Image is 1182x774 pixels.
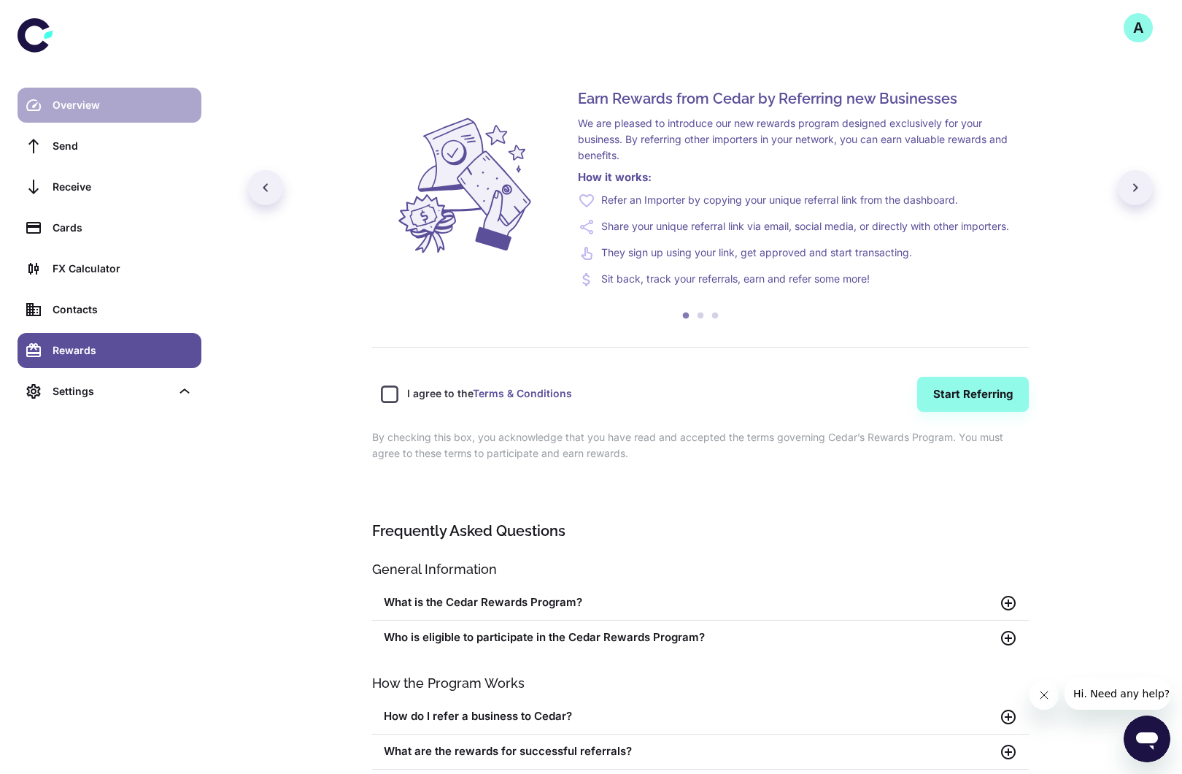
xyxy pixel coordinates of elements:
div: How do I refer a business to Cedar? [384,708,1000,725]
div: Send [53,138,193,154]
span: I agree to the [407,386,572,402]
div: What is the Cedar Rewards Program? [384,594,1000,611]
p: We are pleased to introduce our new rewards program designed exclusively for your business. By re... [578,115,1016,164]
h5: Frequently Asked Questions [372,520,1029,542]
h6: How it works : [578,169,1016,186]
iframe: Button to launch messaging window [1124,716,1170,762]
div: Receive [53,179,193,195]
p: By checking this box, you acknowledge that you have read and accepted the terms governing Cedar’s... [372,429,1029,461]
div: Cards [53,220,193,236]
a: FX Calculator [18,251,201,286]
a: Receive [18,169,201,204]
a: Rewards [18,333,201,368]
div: Who is eligible to participate in the Cedar Rewards Program? [384,629,1000,646]
div: FX Calculator [53,261,193,277]
a: Overview [18,88,201,123]
div: Contacts [53,302,193,318]
div: Settings [18,374,201,409]
h6: How the Program Works [372,673,1029,694]
a: Contacts [18,292,201,327]
p: They sign up using your link, get approved and start transacting. [601,245,912,262]
h6: General Information [372,559,1029,580]
div: Rewards [53,342,193,359]
iframe: Close message [1030,681,1059,710]
button: 2 [693,309,708,323]
button: A [1124,13,1153,42]
button: 3 [708,309,722,323]
a: Terms & Conditions [473,387,572,399]
a: Cards [18,210,201,245]
iframe: Message from company [1065,678,1170,710]
button: Start Referring [917,377,1029,412]
h5: Earn Rewards from Cedar by Referring new Businesses [578,88,1016,110]
button: 1 [679,309,693,323]
div: How do I refer a business to Cedar? [372,700,1029,735]
p: Share your unique referral link via email, social media, or directly with other importers. [601,218,1009,236]
div: Who is eligible to participate in the Cedar Rewards Program? [372,621,1029,656]
div: What are the rewards for successful referrals? [372,735,1029,770]
div: What are the rewards for successful referrals? [384,743,1000,760]
div: What is the Cedar Rewards Program? [372,586,1029,621]
div: Settings [53,383,171,399]
div: Overview [53,97,193,113]
p: Refer an Importer by copying your unique referral link from the dashboard. [601,192,958,210]
p: Sit back, track your referrals, earn and refer some more! [601,271,870,288]
a: Send [18,129,201,164]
